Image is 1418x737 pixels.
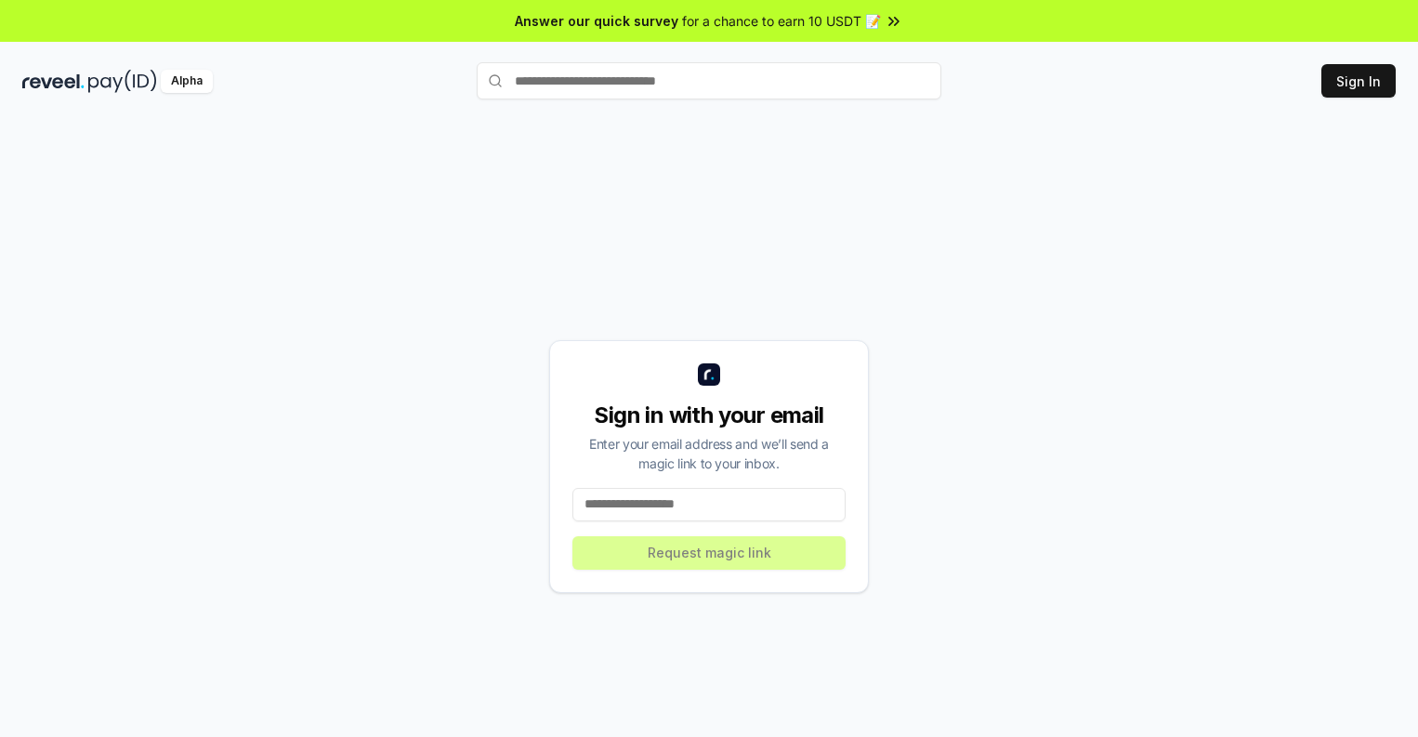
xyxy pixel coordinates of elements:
[515,11,678,31] span: Answer our quick survey
[161,70,213,93] div: Alpha
[682,11,881,31] span: for a chance to earn 10 USDT 📝
[22,70,85,93] img: reveel_dark
[88,70,157,93] img: pay_id
[1321,64,1396,98] button: Sign In
[572,401,846,430] div: Sign in with your email
[572,434,846,473] div: Enter your email address and we’ll send a magic link to your inbox.
[698,363,720,386] img: logo_small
